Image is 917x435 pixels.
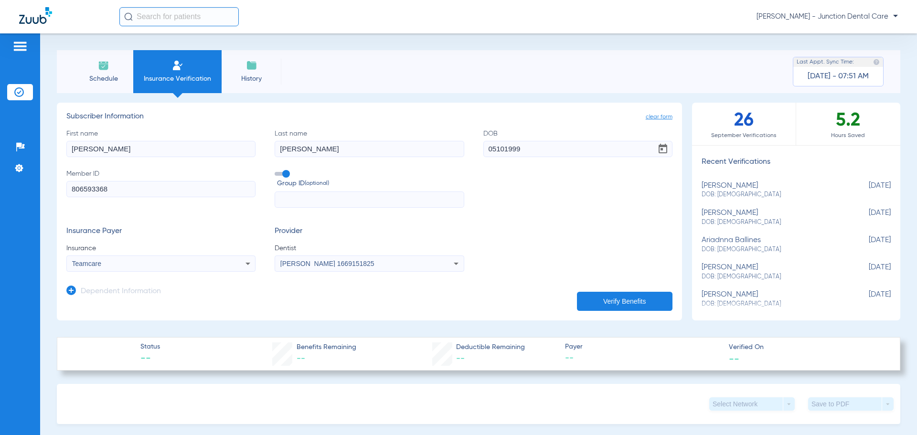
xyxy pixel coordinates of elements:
label: First name [66,129,256,157]
span: Teamcare [72,260,101,267]
span: Dentist [275,244,464,253]
div: 5.2 [796,103,900,145]
span: Benefits Remaining [297,342,356,352]
span: -- [565,352,721,364]
span: -- [456,354,465,363]
label: Last name [275,129,464,157]
button: Verify Benefits [577,292,672,311]
small: (optional) [305,179,329,189]
img: Zuub Logo [19,7,52,24]
div: ariadnna ballines [702,236,843,254]
span: [DATE] [843,181,891,199]
span: Insurance [66,244,256,253]
img: last sync help info [873,59,880,65]
span: Group ID [277,179,464,189]
button: Open calendar [653,139,672,159]
span: DOB: [DEMOGRAPHIC_DATA] [702,218,843,227]
span: Status [140,342,160,352]
div: [PERSON_NAME] [702,181,843,199]
span: Hours Saved [796,131,900,140]
input: First name [66,141,256,157]
div: [PERSON_NAME] [702,209,843,226]
img: History [246,60,257,71]
span: [DATE] [843,263,891,281]
label: DOB [483,129,672,157]
span: History [229,74,274,84]
span: [PERSON_NAME] 1669151825 [280,260,374,267]
span: [DATE] [843,290,891,308]
input: Member ID [66,181,256,197]
span: [DATE] - 07:51 AM [808,72,869,81]
input: Search for patients [119,7,239,26]
span: -- [729,353,739,363]
span: [PERSON_NAME] - Junction Dental Care [757,12,898,21]
span: DOB: [DEMOGRAPHIC_DATA] [702,245,843,254]
img: Manual Insurance Verification [172,60,183,71]
span: Deductible Remaining [456,342,525,352]
input: Last name [275,141,464,157]
label: Member ID [66,169,256,208]
span: -- [297,354,305,363]
span: Schedule [81,74,126,84]
div: 26 [692,103,796,145]
h3: Dependent Information [81,287,161,297]
div: [PERSON_NAME] [702,263,843,281]
h3: Provider [275,227,464,236]
span: DOB: [DEMOGRAPHIC_DATA] [702,300,843,308]
img: Schedule [98,60,109,71]
span: September Verifications [692,131,796,140]
span: Payer [565,342,721,352]
input: DOBOpen calendar [483,141,672,157]
div: [PERSON_NAME] [702,290,843,308]
span: [DATE] [843,209,891,226]
span: Verified On [729,342,885,352]
img: hamburger-icon [12,41,28,52]
span: DOB: [DEMOGRAPHIC_DATA] [702,191,843,199]
span: -- [140,352,160,366]
h3: Subscriber Information [66,112,672,122]
h3: Insurance Payer [66,227,256,236]
h3: Recent Verifications [692,158,900,167]
span: clear form [646,112,672,122]
span: DOB: [DEMOGRAPHIC_DATA] [702,273,843,281]
span: Insurance Verification [140,74,214,84]
span: [DATE] [843,236,891,254]
img: Search Icon [124,12,133,21]
span: Last Appt. Sync Time: [797,57,854,67]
